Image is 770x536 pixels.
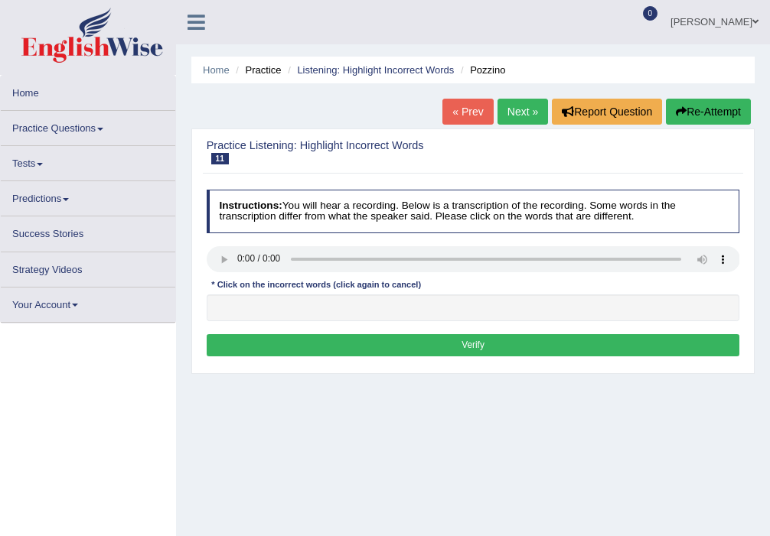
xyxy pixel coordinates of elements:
[666,99,751,125] button: Re-Attempt
[1,111,175,141] a: Practice Questions
[442,99,493,125] a: « Prev
[207,140,537,165] h2: Practice Listening: Highlight Incorrect Words
[203,64,230,76] a: Home
[1,287,175,317] a: Your Account
[457,63,505,77] li: Pozzino
[498,99,548,125] a: Next »
[207,334,740,356] button: Verify
[643,6,658,21] span: 0
[219,200,282,211] b: Instructions:
[1,181,175,211] a: Predictions
[207,279,426,292] div: * Click on the incorrect words (click again to cancel)
[1,76,175,106] a: Home
[297,64,454,76] a: Listening: Highlight Incorrect Words
[1,252,175,282] a: Strategy Videos
[207,190,740,233] h4: You will hear a recording. Below is a transcription of the recording. Some words in the transcrip...
[1,146,175,176] a: Tests
[1,216,175,246] a: Success Stories
[211,153,229,164] span: 11
[232,63,281,77] li: Practice
[552,99,662,125] button: Report Question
